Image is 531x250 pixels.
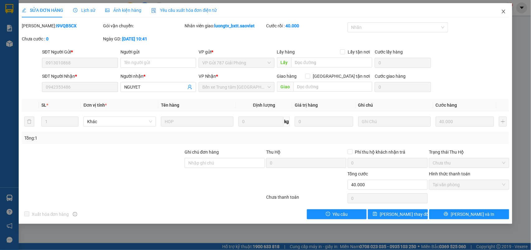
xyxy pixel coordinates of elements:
span: user-add [187,85,192,90]
span: close [501,9,506,14]
span: [GEOGRAPHIC_DATA] tận nơi [310,73,372,80]
span: kg [284,117,290,127]
div: Gói vận chuyển: [103,22,183,29]
span: Lịch sử [73,8,95,13]
button: printer[PERSON_NAME] và In [429,209,510,219]
span: Chưa thu [433,158,505,168]
span: SL [41,103,46,108]
span: Tổng cước [348,171,368,176]
button: delete [24,117,34,127]
div: Tổng: 1 [24,135,205,141]
input: Dọc đường [294,82,372,92]
span: Giao hàng [277,74,297,79]
div: Người gửi [120,49,196,55]
div: Nhân viên giao: [185,22,265,29]
input: Ghi Chú [358,117,431,127]
label: Ghi chú đơn hàng [185,150,219,155]
b: 0 [46,36,49,41]
span: Tên hàng [161,103,179,108]
span: picture [105,8,110,12]
input: Dọc đường [291,58,372,67]
input: Cước lấy hàng [375,58,431,68]
button: plus [499,117,507,127]
button: exclamation-circleYêu cầu [307,209,367,219]
div: Chưa thanh toán [265,194,347,205]
span: Lấy [277,58,291,67]
span: Định lượng [253,103,275,108]
span: Lấy hàng [277,49,295,54]
span: save [373,212,377,217]
span: SỬA ĐƠN HÀNG [22,8,63,13]
span: Yêu cầu xuất hóa đơn điện tử [151,8,217,13]
input: Cước giao hàng [375,82,431,92]
div: Người nhận [120,73,196,80]
div: [PERSON_NAME]: [22,22,102,29]
input: 0 [295,117,353,127]
span: Ảnh kiện hàng [105,8,141,13]
label: Cước giao hàng [375,74,406,79]
span: Phí thu hộ khách nhận trả [353,149,408,155]
div: Chưa cước : [22,35,102,42]
span: exclamation-circle [326,212,330,217]
span: Giao [277,82,294,92]
button: save[PERSON_NAME] thay đổi [368,209,428,219]
input: Ghi chú đơn hàng [185,158,265,168]
span: Bến xe Trung tâm Lào Cai [202,82,271,92]
span: printer [444,212,448,217]
input: VD: Bàn, Ghế [161,117,233,127]
span: edit [22,8,26,12]
span: clock-circle [73,8,78,12]
span: Khác [87,117,152,126]
div: Trạng thái Thu Hộ [429,149,509,155]
span: VP Gửi 787 Giải Phóng [202,58,271,67]
span: Yêu cầu [333,211,348,218]
button: Close [495,3,512,21]
label: Hình thức thanh toán [429,171,470,176]
b: luongtv_bxtt.saoviet [214,23,255,28]
div: Ngày GD: [103,35,183,42]
b: I9VQB5CX [56,23,77,28]
th: Ghi chú [356,99,433,111]
div: VP gửi [199,49,275,55]
b: 40.000 [285,23,299,28]
label: Cước lấy hàng [375,49,403,54]
div: SĐT Người Gửi [42,49,118,55]
div: Cước rồi : [266,22,346,29]
span: Tại văn phòng [433,180,505,189]
input: 0 [436,117,494,127]
div: SĐT Người Nhận [42,73,118,80]
span: Đơn vị tính [83,103,107,108]
span: info-circle [73,212,77,216]
span: Lấy tận nơi [345,49,372,55]
b: [DATE] 10:41 [122,36,147,41]
span: [PERSON_NAME] và In [451,211,494,218]
span: Cước hàng [436,103,457,108]
span: VP Nhận [199,74,216,79]
img: icon [151,8,156,13]
span: Xuất hóa đơn hàng [29,211,72,218]
span: [PERSON_NAME] thay đổi [380,211,430,218]
span: Giá trị hàng [295,103,318,108]
span: Thu Hộ [266,150,280,155]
